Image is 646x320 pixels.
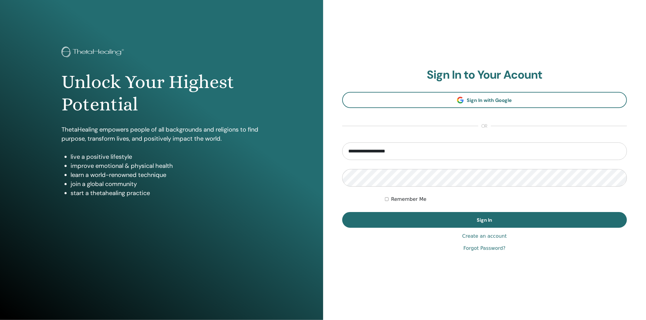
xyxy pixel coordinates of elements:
[71,179,262,188] li: join a global community
[71,161,262,170] li: improve emotional & physical health
[71,188,262,198] li: start a thetahealing practice
[71,170,262,179] li: learn a world-renowned technique
[463,245,505,252] a: Forgot Password?
[477,217,492,223] span: Sign In
[391,196,426,203] label: Remember Me
[467,97,512,103] span: Sign In with Google
[385,196,627,203] div: Keep me authenticated indefinitely or until I manually logout
[71,152,262,161] li: live a positive lifestyle
[342,92,627,108] a: Sign In with Google
[61,125,262,143] p: ThetaHealing empowers people of all backgrounds and religions to find purpose, transform lives, a...
[61,71,262,116] h1: Unlock Your Highest Potential
[462,233,507,240] a: Create an account
[478,122,491,130] span: or
[342,68,627,82] h2: Sign In to Your Acount
[342,212,627,228] button: Sign In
